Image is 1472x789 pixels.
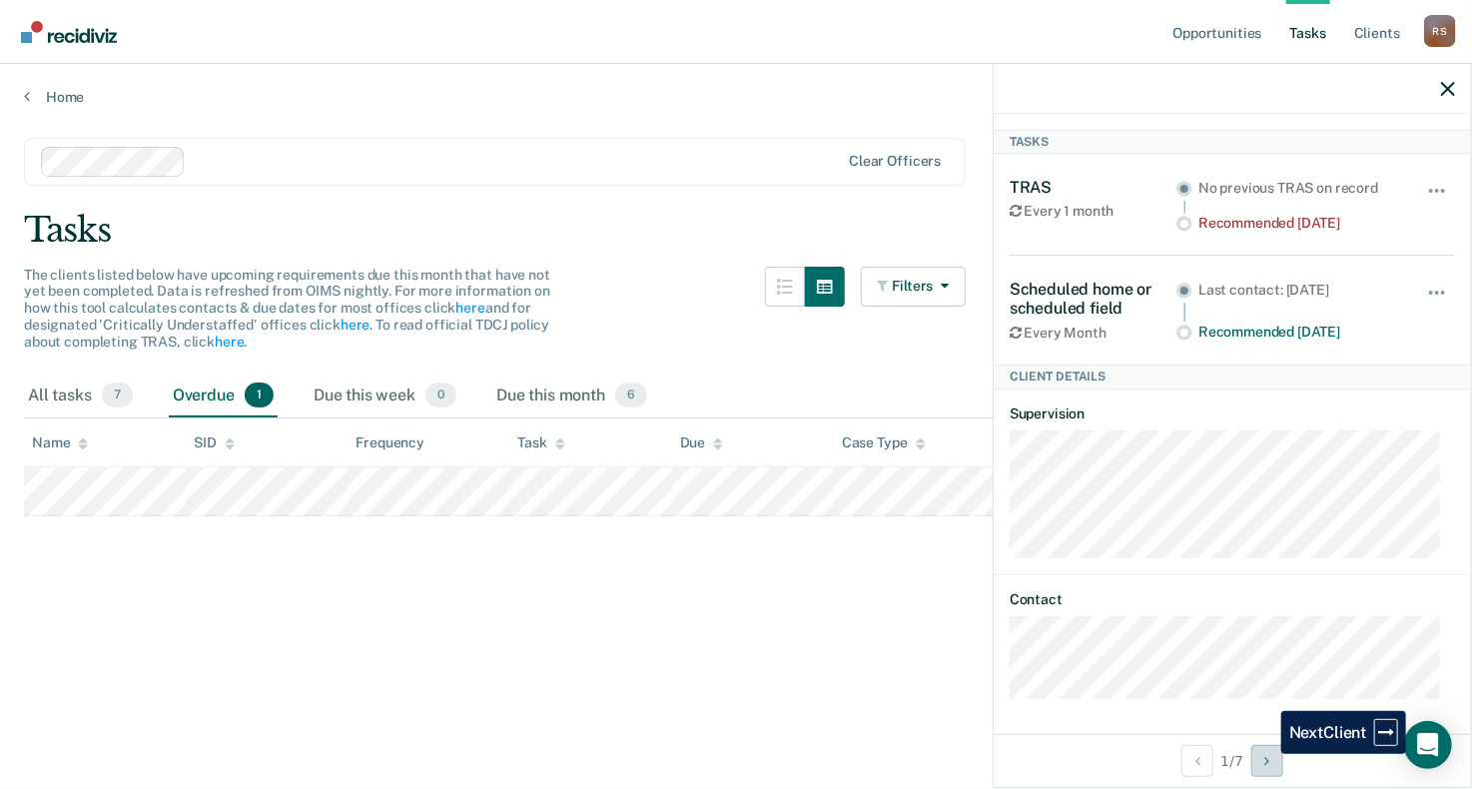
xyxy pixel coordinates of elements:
[245,383,274,408] span: 1
[1198,180,1399,197] div: No previous TRAS on record
[169,375,278,418] div: Overdue
[1198,282,1399,299] div: Last contact: [DATE]
[24,267,550,350] span: The clients listed below have upcoming requirements due this month that have not yet been complet...
[1181,745,1213,777] button: Previous Client
[194,434,235,451] div: SID
[21,21,117,43] img: Recidiviz
[1424,15,1456,47] div: R S
[24,375,137,418] div: All tasks
[24,88,1448,106] a: Home
[1404,721,1452,769] div: Open Intercom Messenger
[615,383,647,408] span: 6
[215,334,244,350] a: here
[1010,591,1455,608] dt: Contact
[994,734,1471,787] div: 1 / 7
[425,383,456,408] span: 0
[994,365,1471,389] div: Client Details
[1010,178,1176,197] div: TRAS
[1010,203,1176,220] div: Every 1 month
[1010,405,1455,422] dt: Supervision
[849,153,941,170] div: Clear officers
[1010,325,1176,342] div: Every Month
[32,434,88,451] div: Name
[310,375,460,418] div: Due this week
[341,317,369,333] a: here
[680,434,724,451] div: Due
[518,434,565,451] div: Task
[356,434,424,451] div: Frequency
[24,210,1448,251] div: Tasks
[492,375,651,418] div: Due this month
[842,434,926,451] div: Case Type
[1010,280,1176,318] div: Scheduled home or scheduled field
[1198,215,1399,232] div: Recommended [DATE]
[1198,324,1399,341] div: Recommended [DATE]
[455,300,484,316] a: here
[102,383,133,408] span: 7
[1251,745,1283,777] button: Next Client
[861,267,967,307] button: Filters
[994,130,1471,154] div: Tasks
[1424,15,1456,47] button: Profile dropdown button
